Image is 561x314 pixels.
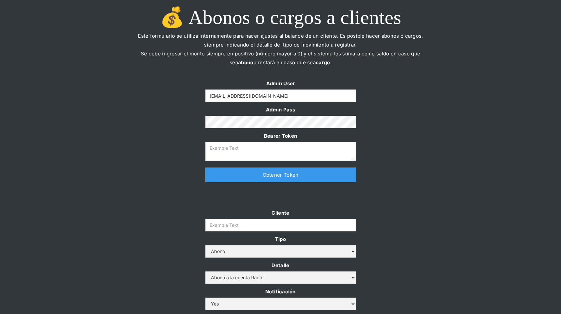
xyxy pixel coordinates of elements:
[205,89,356,102] input: Example Text
[205,261,356,270] label: Detalle
[205,79,356,161] form: Form
[205,131,356,140] label: Bearer Token
[205,219,356,231] input: Example Text
[205,235,356,244] label: Tipo
[205,105,356,114] label: Admin Pass
[133,31,428,76] p: Este formulario se utiliza internamente para hacer ajustes al balance de un cliente. Es posible h...
[205,79,356,88] label: Admin User
[205,287,356,296] label: Notificación
[205,208,356,217] label: Cliente
[316,59,330,66] strong: cargo
[205,167,356,182] a: Obtener Token
[133,7,428,28] h1: 💰 Abonos o cargos a clientes
[238,59,253,66] strong: abono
